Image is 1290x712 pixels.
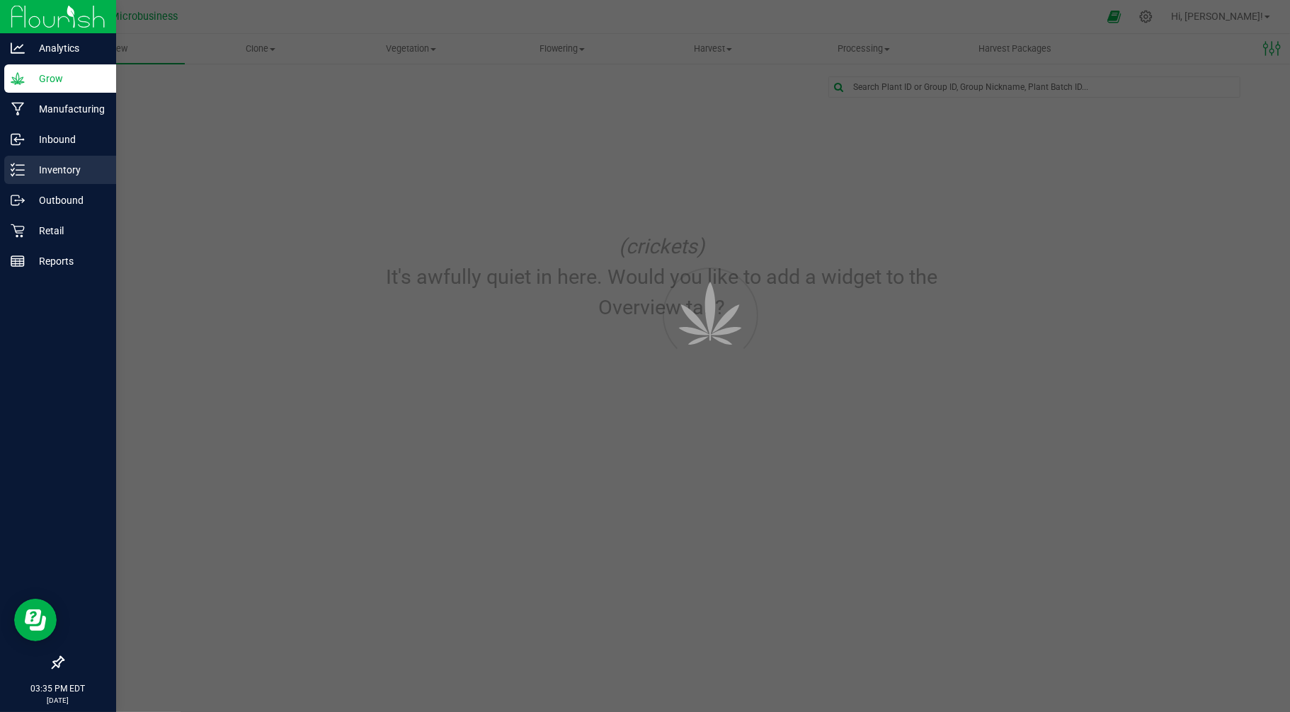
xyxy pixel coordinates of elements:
[11,163,25,177] inline-svg: Inventory
[25,131,110,148] p: Inbound
[11,254,25,268] inline-svg: Reports
[11,193,25,207] inline-svg: Outbound
[25,192,110,209] p: Outbound
[11,102,25,116] inline-svg: Manufacturing
[6,682,110,695] p: 03:35 PM EDT
[25,70,110,87] p: Grow
[25,161,110,178] p: Inventory
[25,253,110,270] p: Reports
[25,101,110,117] p: Manufacturing
[25,40,110,57] p: Analytics
[14,599,57,641] iframe: Resource center
[11,71,25,86] inline-svg: Grow
[11,132,25,147] inline-svg: Inbound
[25,222,110,239] p: Retail
[11,41,25,55] inline-svg: Analytics
[6,695,110,706] p: [DATE]
[11,224,25,238] inline-svg: Retail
